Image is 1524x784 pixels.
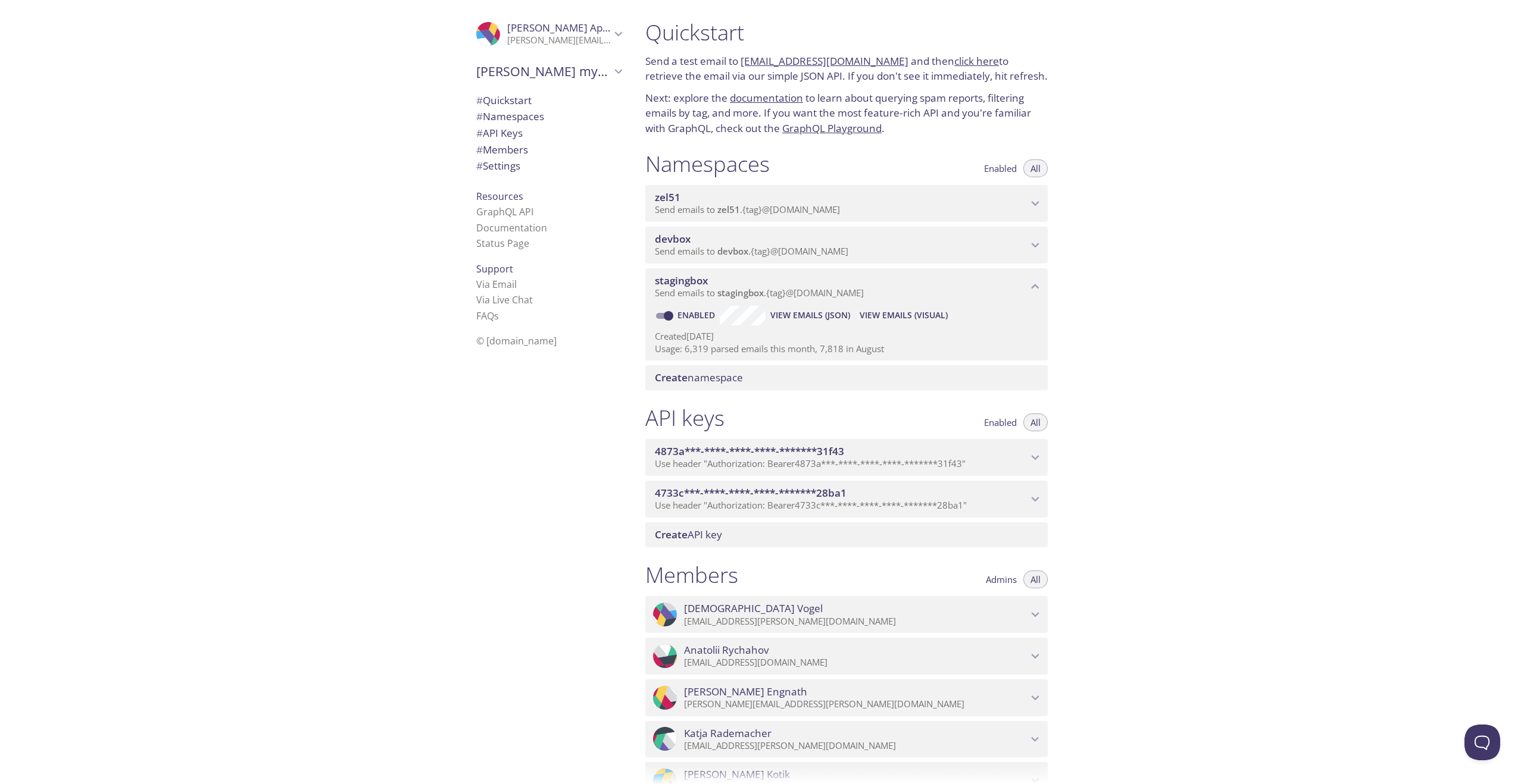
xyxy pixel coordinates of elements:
a: [EMAIL_ADDRESS][DOMAIN_NAME] [741,54,908,68]
span: Support [476,262,513,275]
a: Documentation [476,221,547,234]
button: Enabled [977,413,1024,431]
div: Team Settings [467,158,631,174]
span: devbox [655,232,691,246]
span: # [476,93,483,107]
span: Create [655,528,688,541]
span: zel51 [655,190,680,204]
div: devbox namespace [645,227,1048,264]
div: stagingbox namespace [645,268,1048,305]
a: Enabled [676,309,720,321]
span: Create [655,371,688,384]
p: Send a test email to and then to retrieve the email via our simple JSON API. If you don't see it ... [645,54,1048,84]
span: Namespaces [476,109,544,123]
a: FAQ [476,309,499,322]
div: Anne Engnath [645,679,1048,716]
button: All [1023,413,1048,431]
span: Send emails to . {tag} @[DOMAIN_NAME] [655,287,864,299]
a: documentation [730,91,803,105]
div: Anatolii Rychahov [645,638,1048,675]
div: Create API Key [645,522,1048,547]
p: [EMAIL_ADDRESS][PERSON_NAME][DOMAIN_NAME] [684,740,1028,752]
iframe: Help Scout Beacon - Open [1464,725,1500,760]
div: Katja Rademacher [645,721,1048,758]
a: GraphQL Playground [782,121,882,135]
span: Katja Rademacher [684,727,772,740]
span: [PERSON_NAME] Appiah-Brobbey [507,21,667,35]
span: Members [476,143,528,156]
button: Enabled [977,159,1024,177]
span: Send emails to . {tag} @[DOMAIN_NAME] [655,245,848,257]
span: devbox [717,245,748,257]
span: View Emails (Visual) [860,308,948,322]
div: zel51 namespace [645,185,1048,222]
div: Jochen Schweizer mydays Holding GmbH [467,56,631,87]
h1: Quickstart [645,19,1048,46]
p: [PERSON_NAME][EMAIL_ADDRESS][PERSON_NAME][DOMAIN_NAME] [507,35,611,46]
span: View Emails (JSON) [770,308,850,322]
span: API key [655,528,722,541]
span: Anatolii Rychahov [684,644,769,657]
a: Status Page [476,237,529,250]
h1: Namespaces [645,150,770,177]
span: # [476,159,483,173]
span: Settings [476,159,520,173]
a: Via Live Chat [476,293,533,306]
span: API Keys [476,126,523,140]
button: All [1023,570,1048,588]
p: Usage: 6,319 parsed emails this month, 7,818 in August [655,343,1038,355]
div: Create namespace [645,365,1048,390]
span: [DEMOGRAPHIC_DATA] Vogel [684,602,823,615]
div: Christian Vogel [645,596,1048,633]
a: Via Email [476,278,517,291]
span: # [476,143,483,156]
div: Members [467,142,631,158]
span: stagingbox [655,274,708,287]
div: Namespaces [467,108,631,125]
span: # [476,126,483,140]
span: namespace [655,371,743,384]
div: Benjamin Appiah-Brobbey [467,14,631,54]
button: View Emails (Visual) [855,306,952,325]
a: GraphQL API [476,205,533,218]
span: [PERSON_NAME] Engnath [684,685,807,698]
span: # [476,109,483,123]
p: [PERSON_NAME][EMAIL_ADDRESS][PERSON_NAME][DOMAIN_NAME] [684,698,1028,710]
span: Quickstart [476,93,532,107]
button: All [1023,159,1048,177]
span: Resources [476,190,523,203]
span: © [DOMAIN_NAME] [476,334,557,347]
span: zel51 [717,203,740,215]
span: Send emails to . {tag} @[DOMAIN_NAME] [655,203,840,215]
div: Quickstart [467,92,631,109]
p: [EMAIL_ADDRESS][DOMAIN_NAME] [684,657,1028,669]
h1: API keys [645,404,724,431]
button: View Emails (JSON) [766,306,855,325]
p: Created [DATE] [655,330,1038,343]
span: s [494,309,499,322]
p: [EMAIL_ADDRESS][PERSON_NAME][DOMAIN_NAME] [684,616,1028,628]
a: click here [954,54,999,68]
span: [PERSON_NAME] mydays Holding GmbH [476,63,611,80]
span: stagingbox [717,287,764,299]
button: Admins [979,570,1024,588]
div: API Keys [467,125,631,142]
h1: Members [645,562,738,588]
p: Next: explore the to learn about querying spam reports, filtering emails by tag, and more. If you... [645,90,1048,136]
